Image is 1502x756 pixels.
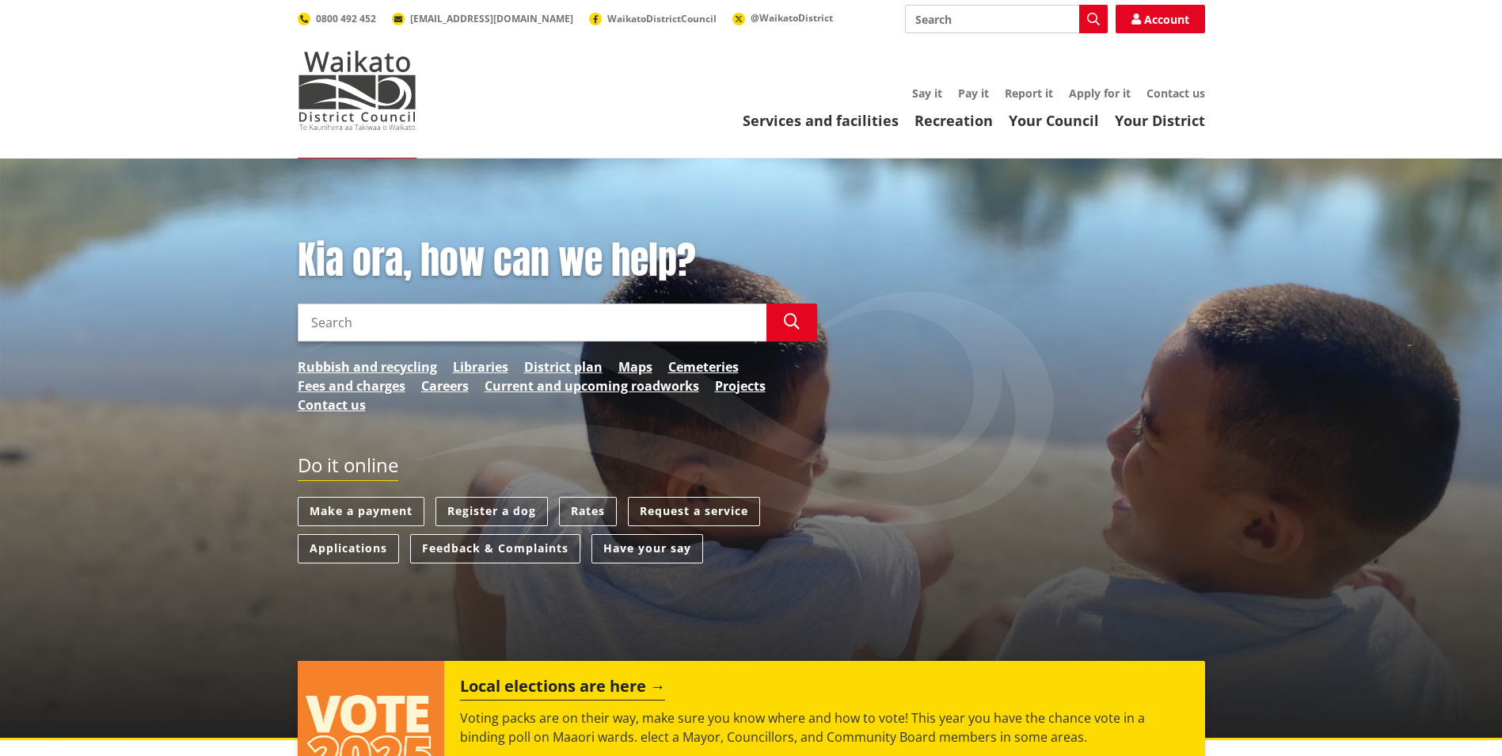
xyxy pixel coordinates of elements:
[392,12,573,25] a: [EMAIL_ADDRESS][DOMAIN_NAME]
[298,304,766,342] input: Search input
[460,677,665,701] h2: Local elections are here
[628,497,760,526] a: Request a service
[298,454,398,482] h2: Do it online
[591,534,703,563] a: Have your say
[298,376,405,395] a: Fees and charges
[453,357,508,376] a: Libraries
[316,12,376,25] span: 0800 492 452
[618,357,652,376] a: Maps
[905,5,1108,33] input: Search input
[715,376,766,395] a: Projects
[298,395,366,414] a: Contact us
[485,376,699,395] a: Current and upcoming roadworks
[958,86,989,101] a: Pay it
[298,357,437,376] a: Rubbish and recycling
[559,497,617,526] a: Rates
[1069,86,1131,101] a: Apply for it
[298,51,416,130] img: Waikato District Council - Te Kaunihera aa Takiwaa o Waikato
[524,357,603,376] a: District plan
[732,11,833,25] a: @WaikatoDistrict
[1009,111,1099,130] a: Your Council
[743,111,899,130] a: Services and facilities
[298,497,424,526] a: Make a payment
[751,11,833,25] span: @WaikatoDistrict
[298,238,817,284] h1: Kia ora, how can we help?
[1005,86,1053,101] a: Report it
[912,86,942,101] a: Say it
[607,12,717,25] span: WaikatoDistrictCouncil
[668,357,739,376] a: Cemeteries
[1146,86,1205,101] a: Contact us
[915,111,993,130] a: Recreation
[410,12,573,25] span: [EMAIL_ADDRESS][DOMAIN_NAME]
[460,708,1188,746] p: Voting packs are on their way, make sure you know where and how to vote! This year you have the c...
[1115,111,1205,130] a: Your District
[410,534,580,563] a: Feedback & Complaints
[1116,5,1205,33] a: Account
[298,12,376,25] a: 0800 492 452
[298,534,399,563] a: Applications
[421,376,469,395] a: Careers
[589,12,717,25] a: WaikatoDistrictCouncil
[435,497,548,526] a: Register a dog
